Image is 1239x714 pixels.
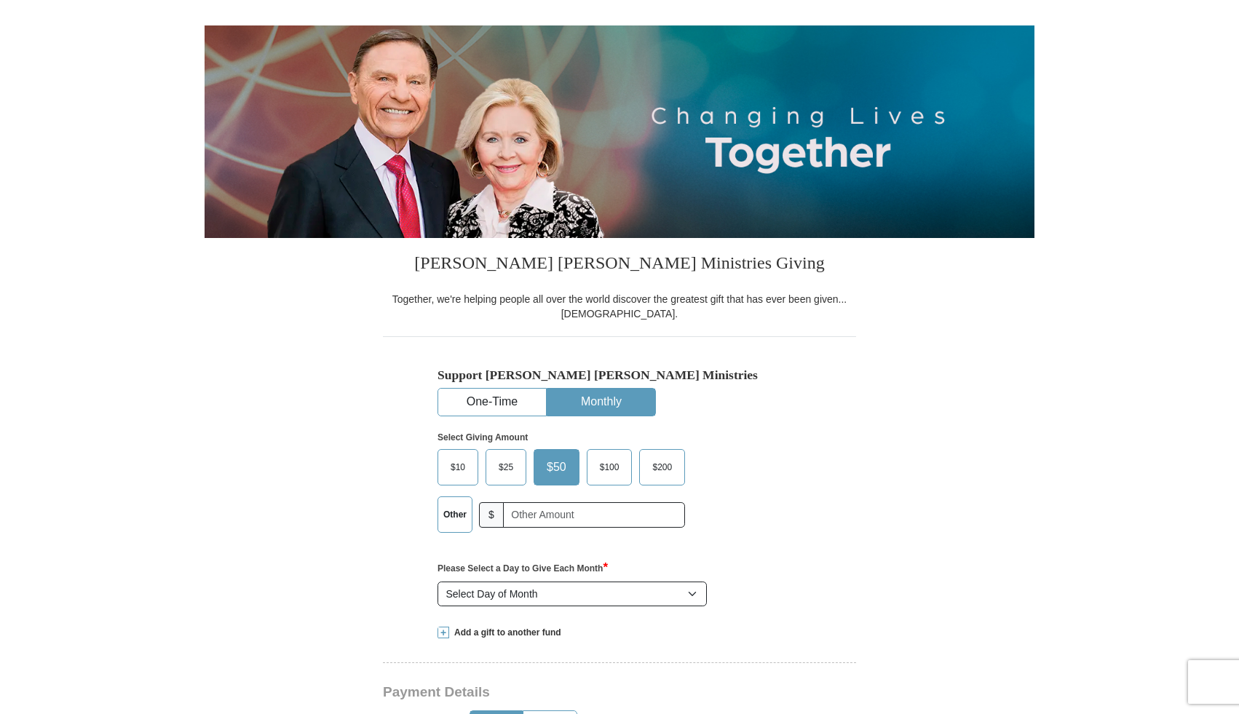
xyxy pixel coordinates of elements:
span: $200 [645,456,679,478]
span: $10 [443,456,472,478]
span: $100 [593,456,627,478]
button: One-Time [438,389,546,416]
label: Other [438,497,472,532]
h3: Payment Details [383,684,754,701]
h3: [PERSON_NAME] [PERSON_NAME] Ministries Giving [383,238,856,292]
span: $50 [539,456,574,478]
span: $25 [491,456,520,478]
input: Other Amount [503,502,685,528]
button: Monthly [547,389,655,416]
h5: Support [PERSON_NAME] [PERSON_NAME] Ministries [438,368,801,383]
span: $ [479,502,504,528]
strong: Please Select a Day to Give Each Month [438,563,608,574]
strong: Select Giving Amount [438,432,528,443]
span: Add a gift to another fund [449,627,561,639]
div: Together, we're helping people all over the world discover the greatest gift that has ever been g... [383,292,856,321]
